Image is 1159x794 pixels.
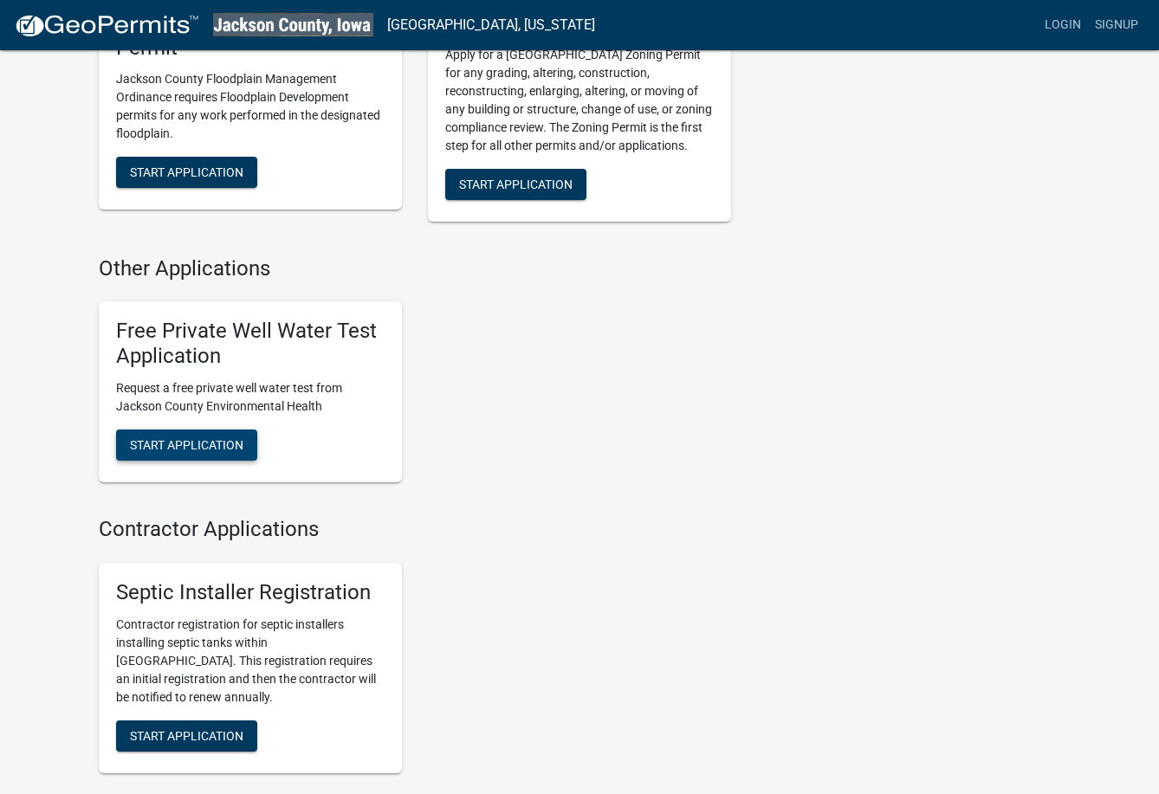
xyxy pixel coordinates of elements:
h5: Free Private Well Water Test Application [116,319,385,369]
a: [GEOGRAPHIC_DATA], [US_STATE] [387,10,595,40]
button: Start Application [116,429,257,461]
span: Start Application [130,728,243,742]
span: Start Application [459,177,573,190]
button: Start Application [116,157,257,188]
wm-workflow-list-section: Contractor Applications [99,517,731,787]
span: Start Application [130,437,243,451]
h4: Contractor Applications [99,517,731,542]
wm-workflow-list-section: Other Applications [99,256,731,496]
p: Request a free private well water test from Jackson County Environmental Health [116,379,385,416]
img: Jackson County, Iowa [213,13,373,36]
h4: Other Applications [99,256,731,281]
p: Contractor registration for septic installers installing septic tanks within [GEOGRAPHIC_DATA]. T... [116,616,385,707]
span: Start Application [130,165,243,179]
a: Login [1038,9,1088,42]
a: Signup [1088,9,1145,42]
button: Start Application [445,169,586,200]
p: Apply for a [GEOGRAPHIC_DATA] Zoning Permit for any grading, altering, construction, reconstructi... [445,46,714,155]
button: Start Application [116,720,257,752]
p: Jackson County Floodplain Management Ordinance requires Floodplain Development permits for any wo... [116,70,385,143]
h5: Septic Installer Registration [116,580,385,605]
